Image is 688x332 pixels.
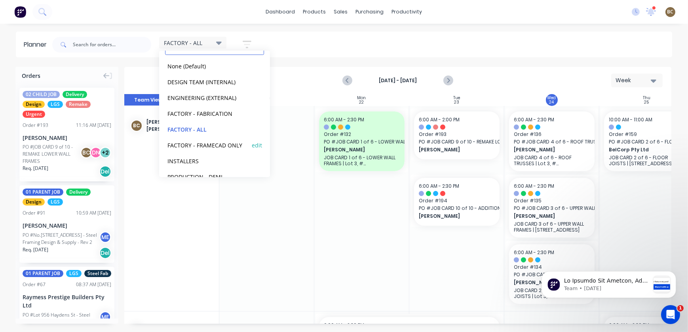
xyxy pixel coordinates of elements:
[99,231,111,243] div: ME
[124,94,172,106] button: Team View
[514,138,590,145] span: PO # JOB CARD 4 of 6 - ROOF TRUSSES | Lot 3, [GEOGRAPHIC_DATA]
[99,147,111,158] div: + 2
[359,100,364,104] div: 22
[99,166,111,177] div: Del
[23,311,102,326] div: PO #Lot 956 Haydens St - Steel Framing - Rev 2
[352,6,388,18] div: purchasing
[616,76,652,85] div: Week
[23,293,111,309] div: Raymess Prestige Builders Pty Ltd
[419,197,495,204] span: Order # 194
[514,155,590,166] p: JOB CARD 4 of 6 - ROOF TRUSSES | Lot 3, #[GEOGRAPHIC_DATA] B0445
[63,91,87,98] span: Delivery
[22,72,40,80] span: Orders
[48,101,63,108] span: LGS
[677,305,684,311] span: 1
[547,96,556,100] div: Wed
[419,138,495,145] span: PO # JOB CARD 9 of 10 - REMAKE LOWER WALL FRAMES
[419,213,487,220] span: [PERSON_NAME]
[514,213,582,220] span: [PERSON_NAME]
[23,209,46,217] div: Order # 91
[324,138,400,145] span: PO # JOB CARD 1 of 6 - LOWER WALL FRAMES | Lot 3, #[GEOGRAPHIC_DATA] Carsledine
[514,197,590,204] span: Order # 135
[66,270,82,277] span: LGS
[23,122,48,129] div: Order # 193
[76,122,111,129] div: 11:16 AM [DATE]
[14,6,26,18] img: Factory
[165,43,264,55] button: Save new view
[23,198,45,206] span: Design
[514,131,590,138] span: Order # 136
[165,140,249,149] button: FACTORY - FRAMECAD ONLY
[76,209,111,217] div: 10:59 AM [DATE]
[609,131,685,138] span: Order # 159
[23,232,102,246] div: PO #No.[STREET_ADDRESS] - Steel Framing Design & Supply - Rev 2
[164,39,202,47] span: FACTORY - ALL
[324,116,364,123] span: 6:00 AM - 2:30 PM
[23,189,63,196] span: 01 PARENT JOB
[23,91,60,98] span: 02 CHILD JOB
[23,101,45,108] span: Design
[611,74,663,87] button: Week
[84,270,111,277] span: Steel Fab
[609,155,685,166] p: JOB CARD 2 of 6 - FLOOR JOISTS | [STREET_ADDRESS]
[419,131,495,138] span: Order # 193
[165,156,249,165] button: INSTALLERS
[514,116,554,123] span: 6:00 AM - 2:30 PM
[24,40,51,49] div: Planner
[643,96,650,100] div: Thu
[23,246,48,253] span: Req. [DATE]
[23,111,45,118] span: Urgent
[23,221,111,230] div: [PERSON_NAME]
[330,6,352,18] div: sales
[324,322,364,328] span: 6:00 AM - 2:30 PM
[661,305,680,324] iframe: Intercom live chat
[357,96,366,100] div: Mon
[324,155,400,166] p: JOB CARD 1 of 6 - LOWER WALL FRAMES | Lot 3, #[GEOGRAPHIC_DATA] Carsledine B0445
[299,6,330,18] div: products
[99,247,111,259] div: Del
[165,61,249,70] button: None (Default)
[324,131,400,138] span: Order # 132
[609,322,649,328] span: 6:00 AM - 2:30 PM
[23,270,63,277] span: 01 PARENT JOB
[23,165,48,172] span: Req. [DATE]
[66,101,91,108] span: Remake
[80,147,92,158] div: BC
[453,96,460,100] div: Tue
[165,93,249,102] button: ENGINEERING (EXTERNAL)
[514,205,590,212] span: PO # JOB CARD 3 of 6 - UPPER WALL FRAMES | Lot 3, #[GEOGRAPHIC_DATA]
[48,198,63,206] span: LGS
[514,249,554,256] span: 6:00 AM - 2:30 PM
[419,205,495,212] span: PO # JOB CARD 10 of 10 - ADDITIONAL TRUSSES
[454,100,459,104] div: 23
[514,271,590,278] span: PO # JOB CARD 2 of 6 - FLOOR JOISTS | Lot 3, #[GEOGRAPHIC_DATA]
[66,189,91,196] span: Delivery
[324,146,392,153] span: [PERSON_NAME]
[514,279,582,286] span: [PERSON_NAME]
[530,255,688,311] iframe: Intercom notifications message
[388,6,426,18] div: productivity
[73,37,151,53] input: Search for orders...
[262,6,299,18] a: dashboard
[514,264,590,271] span: Order # 134
[609,138,685,145] span: PO # JOB CARD 2 of 6 - FLOOR JOISTS | [STREET_ADDRESS]
[23,143,83,165] div: PO #JOB CARD 9 of 10 - REMAKE LOWER WALL FRAMES
[165,172,249,181] button: PRODUCTION - DEMI
[252,141,262,149] button: edit
[358,77,437,84] strong: [DATE] - [DATE]
[514,221,590,233] p: JOB CARD 3 of 6 - UPPER WALL FRAMES | [STREET_ADDRESS]
[514,183,554,189] span: 6:00 AM - 2:30 PM
[609,146,677,153] span: BelCorp Pty Ltd
[90,147,102,158] div: DN
[76,281,111,288] div: 08:37 AM [DATE]
[549,100,554,104] div: 24
[146,119,213,133] div: [PERSON_NAME] [PERSON_NAME] (You)
[23,134,111,142] div: [PERSON_NAME]
[644,100,649,104] div: 25
[667,8,674,15] span: BC
[514,146,582,153] span: [PERSON_NAME]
